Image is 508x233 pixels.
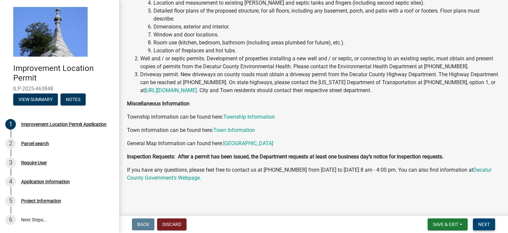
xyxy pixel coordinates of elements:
[153,39,500,47] li: Room use (kitchen, bedroom, bathroom (including areas plumbed for future), etc.).
[5,176,16,187] div: 4
[5,157,16,168] div: 3
[428,218,468,230] button: Save & Exit
[132,218,154,230] button: Back
[140,71,500,94] li: Driveway permit. New driveways on county roads must obtain a driveway permit from the Decatur Cou...
[13,64,114,83] h4: Improvement Location Permit
[21,179,70,184] div: Application Information
[127,166,500,182] p: If you have any questions, please feel free to contact us at [PHONE_NUMBER] from [DATE] to [DATE]...
[473,218,495,230] button: Next
[5,119,16,130] div: 1
[127,153,444,160] strong: Inspection Requests: After a permit has been issued, the Department requests at least one busines...
[140,55,500,71] li: Well and / or septic permits. Development of properties installing a new well and / or septic, or...
[5,196,16,206] div: 5
[127,113,500,121] p: Township information can be found here:
[13,97,58,102] wm-modal-confirm: Summary
[21,141,49,146] div: Parcel search
[433,222,458,227] span: Save & Exit
[5,138,16,149] div: 2
[153,31,500,39] li: Window and door locations.
[153,47,500,55] li: Location of fireplaces and hot tubs.
[223,114,275,120] a: Township Information
[153,23,500,31] li: Dimensions, exterior and interior.
[21,199,61,203] div: Project Information
[61,97,86,102] wm-modal-confirm: Notes
[478,222,490,227] span: Next
[13,86,106,92] span: ILP-2025-463848
[213,127,255,133] a: Town Information
[223,140,273,146] a: [GEOGRAPHIC_DATA]
[13,93,58,105] button: View Summary
[5,214,16,225] div: 6
[127,126,500,134] p: Town information can be found here:
[21,122,106,127] div: Improvement Location Permit Application
[13,7,88,57] img: Decatur County, Indiana
[21,160,47,165] div: Require User
[153,7,500,23] li: Detailed floor plans of the proposed structure, for all floors, including any basement, porch, an...
[137,222,149,227] span: Back
[145,87,197,93] a: [URL][DOMAIN_NAME]
[157,218,187,230] button: Discard
[61,93,86,105] button: Notes
[127,140,500,147] p: General Map Information can found here:
[127,100,190,107] strong: Miscellaneous Information
[127,167,491,181] a: Decatur County Government's Webpage.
